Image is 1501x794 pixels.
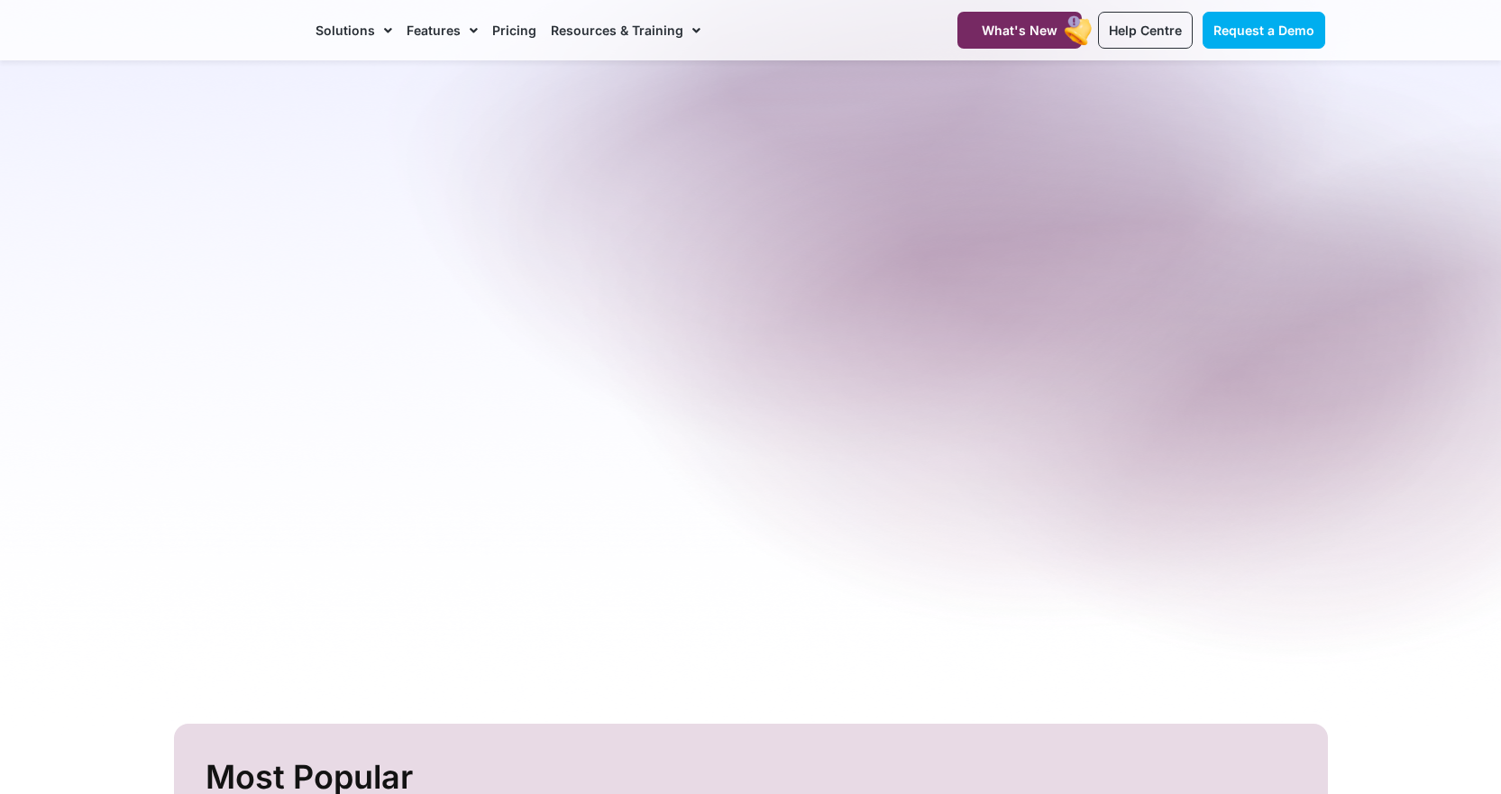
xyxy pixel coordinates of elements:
a: Help Centre [1098,12,1193,49]
img: CareMaster Logo [177,17,298,44]
a: Request a Demo [1203,12,1325,49]
span: Help Centre [1109,23,1182,38]
a: What's New [957,12,1082,49]
span: Request a Demo [1213,23,1314,38]
span: What's New [982,23,1057,38]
